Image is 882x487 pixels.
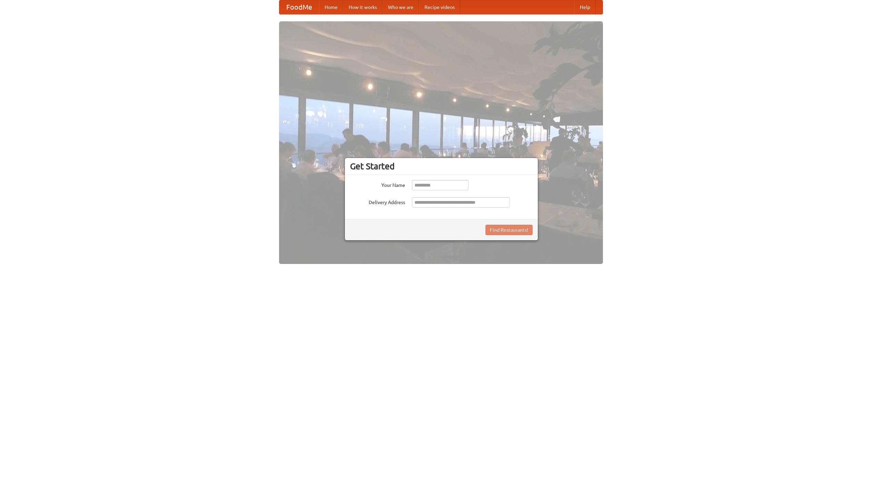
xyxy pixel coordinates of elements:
label: Delivery Address [350,197,405,206]
h3: Get Started [350,161,533,171]
a: Home [319,0,343,14]
label: Your Name [350,180,405,189]
a: How it works [343,0,382,14]
a: Recipe videos [419,0,460,14]
button: Find Restaurants! [485,225,533,235]
a: Who we are [382,0,419,14]
a: Help [574,0,596,14]
a: FoodMe [279,0,319,14]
